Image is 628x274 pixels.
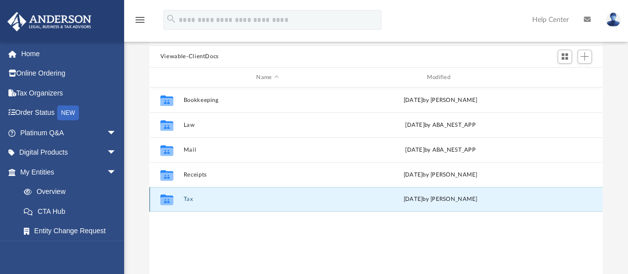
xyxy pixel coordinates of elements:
i: search [166,13,177,24]
div: Name [183,73,351,82]
button: Law [183,122,351,128]
img: User Pic [606,12,621,27]
div: NEW [57,105,79,120]
div: [DATE] by [PERSON_NAME] [356,96,524,105]
div: id [529,73,598,82]
div: id [154,73,179,82]
button: Bookkeeping [183,97,351,103]
div: [DATE] by ABA_NEST_APP [356,146,524,155]
img: Anderson Advisors Platinum Portal [4,12,94,31]
i: menu [134,14,146,26]
a: Entity Change Request [14,221,132,241]
button: Switch to Grid View [558,50,572,64]
button: Tax [183,196,351,203]
div: [DATE] by [PERSON_NAME] [356,171,524,180]
span: arrow_drop_down [107,162,127,183]
a: My Entitiesarrow_drop_down [7,162,132,182]
a: CTA Hub [14,201,132,221]
button: Add [577,50,592,64]
a: Home [7,44,132,64]
span: arrow_drop_down [107,123,127,143]
button: Viewable-ClientDocs [160,52,219,61]
span: arrow_drop_down [107,143,127,163]
a: Digital Productsarrow_drop_down [7,143,132,163]
div: Modified [356,73,525,82]
a: Order StatusNEW [7,103,132,123]
a: Online Ordering [7,64,132,84]
div: [DATE] by ABA_NEST_APP [356,121,524,130]
a: Tax Organizers [7,83,132,103]
a: Platinum Q&Aarrow_drop_down [7,123,132,143]
button: Receipts [183,172,351,178]
a: menu [134,19,146,26]
a: Overview [14,182,132,202]
button: Mail [183,147,351,153]
div: [DATE] by [PERSON_NAME] [356,195,524,204]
